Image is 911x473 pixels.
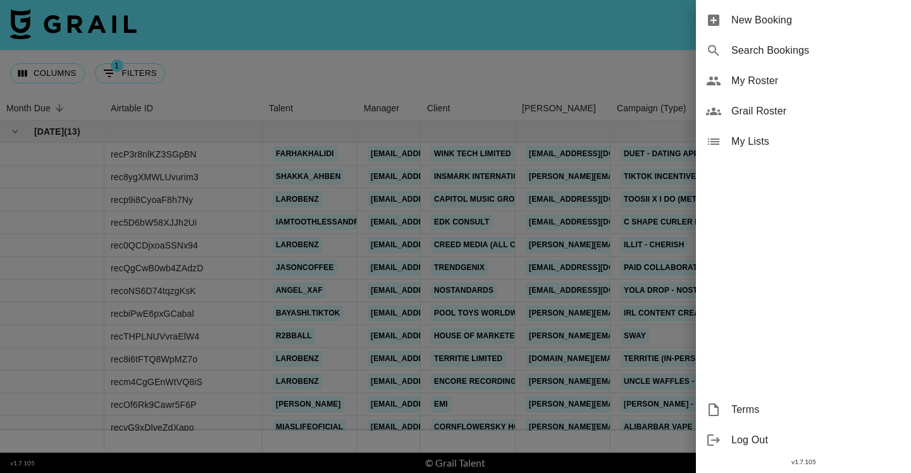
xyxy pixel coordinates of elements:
[731,43,901,58] span: Search Bookings
[696,395,911,425] div: Terms
[731,433,901,448] span: Log Out
[696,455,911,469] div: v 1.7.105
[731,73,901,89] span: My Roster
[731,402,901,417] span: Terms
[696,96,911,126] div: Grail Roster
[696,126,911,157] div: My Lists
[696,425,911,455] div: Log Out
[731,134,901,149] span: My Lists
[696,66,911,96] div: My Roster
[731,13,901,28] span: New Booking
[696,35,911,66] div: Search Bookings
[731,104,901,119] span: Grail Roster
[696,5,911,35] div: New Booking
